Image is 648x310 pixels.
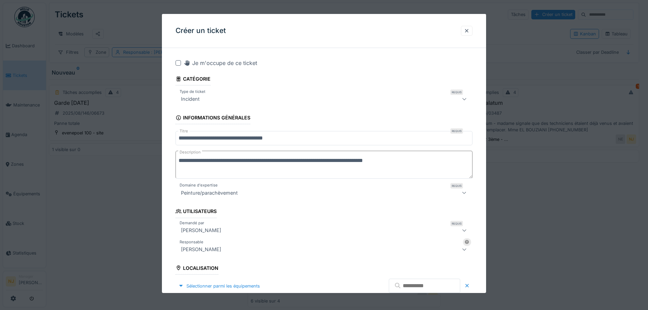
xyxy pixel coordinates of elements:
div: Peinture/parachèvement [178,189,240,197]
label: Description [178,148,202,157]
div: Requis [450,221,463,226]
div: [PERSON_NAME] [178,226,224,234]
div: Utilisateurs [176,206,217,218]
label: Domaine d'expertise [178,182,219,188]
div: [PERSON_NAME] [178,245,224,254]
div: Incident [178,95,202,103]
div: Je m'occupe de ce ticket [184,59,257,67]
div: Requis [450,89,463,95]
div: Informations générales [176,113,250,124]
div: Localisation [176,263,218,275]
div: Requis [450,183,463,189]
div: Catégorie [176,74,211,85]
h3: Créer un ticket [176,27,226,35]
label: Titre [178,128,189,134]
div: Sélectionner parmi les équipements [176,281,263,291]
label: Demandé par [178,220,205,226]
label: Responsable [178,239,205,245]
div: Requis [450,128,463,134]
label: Type de ticket [178,89,207,95]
